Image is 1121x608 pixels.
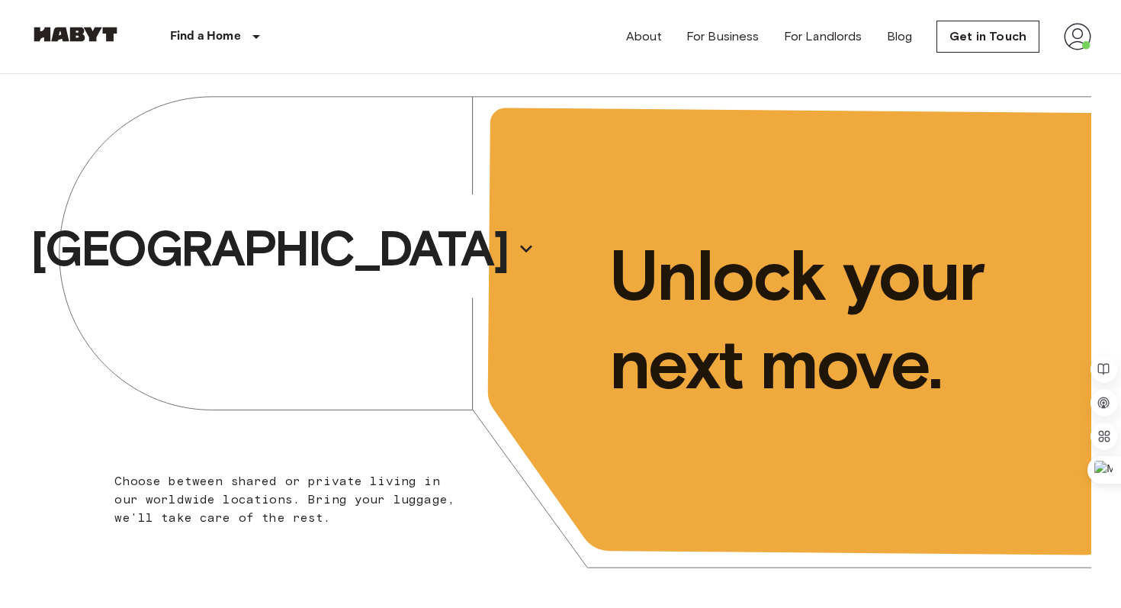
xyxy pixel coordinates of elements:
button: [GEOGRAPHIC_DATA] [24,214,541,284]
p: Find a Home [170,27,241,46]
a: For Landlords [784,27,862,46]
p: Choose between shared or private living in our worldwide locations. Bring your luggage, we'll tak... [114,472,464,527]
a: For Business [686,27,760,46]
p: [GEOGRAPHIC_DATA] [31,218,508,279]
img: avatar [1064,23,1091,50]
a: Blog [887,27,913,46]
a: About [626,27,662,46]
a: Get in Touch [936,21,1039,53]
p: Unlock your next move. [609,231,1067,408]
img: Habyt [30,27,121,42]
